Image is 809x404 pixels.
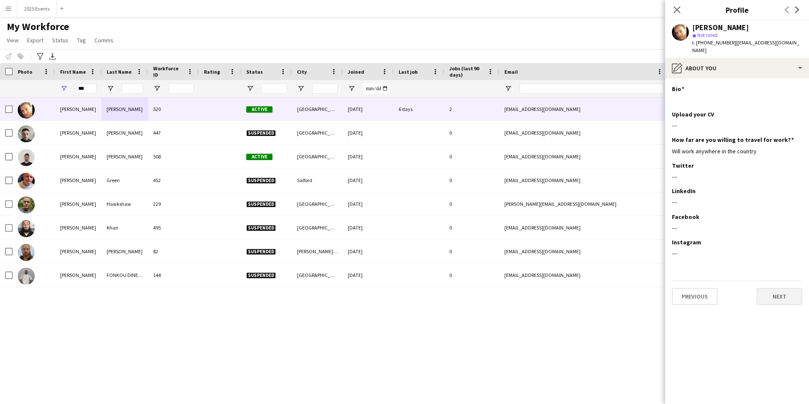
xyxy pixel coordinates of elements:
[18,220,35,237] img: Adam Khan
[292,263,343,287] div: [GEOGRAPHIC_DATA]
[672,136,794,144] h3: How far are you willing to travel for work?
[94,36,113,44] span: Comms
[47,51,58,61] app-action-btn: Export XLSX
[343,263,393,287] div: [DATE]
[499,169,669,192] div: [EMAIL_ADDRESS][DOMAIN_NAME]
[757,288,802,305] button: Next
[292,216,343,239] div: [GEOGRAPHIC_DATA]
[27,36,44,44] span: Export
[672,162,694,169] h3: Twitter
[444,121,499,144] div: 0
[148,216,199,239] div: 495
[292,240,343,263] div: [PERSON_NAME]-le-Willows
[60,85,68,92] button: Open Filter Menu
[18,125,35,142] img: Adam Fitton
[18,149,35,166] img: Adam Frida
[102,145,148,168] div: [PERSON_NAME]
[292,169,343,192] div: Salford
[55,216,102,239] div: [PERSON_NAME]
[692,39,736,46] span: t. [PHONE_NUMBER]
[444,216,499,239] div: 0
[672,111,714,118] h3: Upload your CV
[444,192,499,216] div: 0
[102,263,148,287] div: FONKOU DINESSO
[246,177,276,184] span: Suspended
[49,35,72,46] a: Status
[60,69,86,75] span: First Name
[343,216,393,239] div: [DATE]
[449,65,484,78] span: Jobs (last 90 days)
[153,85,161,92] button: Open Filter Menu
[261,83,287,94] input: Status Filter Input
[102,97,148,121] div: [PERSON_NAME]
[672,187,696,195] h3: LinkedIn
[672,288,718,305] button: Previous
[343,121,393,144] div: [DATE]
[499,97,669,121] div: [EMAIL_ADDRESS][DOMAIN_NAME]
[246,201,276,208] span: Suspended
[672,213,699,221] h3: Facebook
[697,32,718,38] span: Not rated
[18,173,35,190] img: Adam Green
[102,240,148,263] div: [PERSON_NAME]
[292,145,343,168] div: [GEOGRAPHIC_DATA]
[444,145,499,168] div: 0
[246,272,276,279] span: Suspended
[672,249,802,257] div: ---
[246,69,263,75] span: Status
[102,121,148,144] div: [PERSON_NAME]
[77,36,86,44] span: Tag
[363,83,388,94] input: Joined Filter Input
[102,216,148,239] div: Khan
[246,106,272,113] span: Active
[692,24,749,31] div: [PERSON_NAME]
[312,83,338,94] input: City Filter Input
[107,85,114,92] button: Open Filter Menu
[55,145,102,168] div: [PERSON_NAME]
[18,244,35,261] img: Adam Richardson
[343,192,393,216] div: [DATE]
[504,85,512,92] button: Open Filter Menu
[499,263,669,287] div: [EMAIL_ADDRESS][DOMAIN_NAME]
[102,192,148,216] div: Hawkshaw
[393,97,444,121] div: 6 days
[297,69,307,75] span: City
[7,36,19,44] span: View
[520,83,663,94] input: Email Filter Input
[499,240,669,263] div: [EMAIL_ADDRESS][DOMAIN_NAME]
[672,85,684,93] h3: Bio
[343,240,393,263] div: [DATE]
[18,196,35,213] img: Adam Hawkshaw
[204,69,220,75] span: Rating
[55,169,102,192] div: [PERSON_NAME]
[692,39,799,53] span: | [EMAIL_ADDRESS][DOMAIN_NAME]
[246,249,276,255] span: Suspended
[672,122,802,129] div: ---
[55,263,102,287] div: [PERSON_NAME]
[499,121,669,144] div: [EMAIL_ADDRESS][DOMAIN_NAME]
[292,192,343,216] div: [GEOGRAPHIC_DATA]
[3,35,22,46] a: View
[246,154,272,160] span: Active
[246,225,276,231] span: Suspended
[343,169,393,192] div: [DATE]
[55,97,102,121] div: [PERSON_NAME]
[148,192,199,216] div: 229
[504,69,518,75] span: Email
[246,130,276,136] span: Suspended
[399,69,418,75] span: Last job
[672,173,802,180] div: ---
[52,36,69,44] span: Status
[17,0,57,17] button: 2025 Events
[107,69,132,75] span: Last Name
[499,145,669,168] div: [EMAIL_ADDRESS][DOMAIN_NAME]
[444,263,499,287] div: 0
[665,4,809,15] h3: Profile
[348,69,364,75] span: Joined
[24,35,47,46] a: Export
[343,97,393,121] div: [DATE]
[672,147,802,155] div: Will work anywhere in the country
[55,121,102,144] div: [PERSON_NAME]
[444,169,499,192] div: 0
[348,85,355,92] button: Open Filter Menu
